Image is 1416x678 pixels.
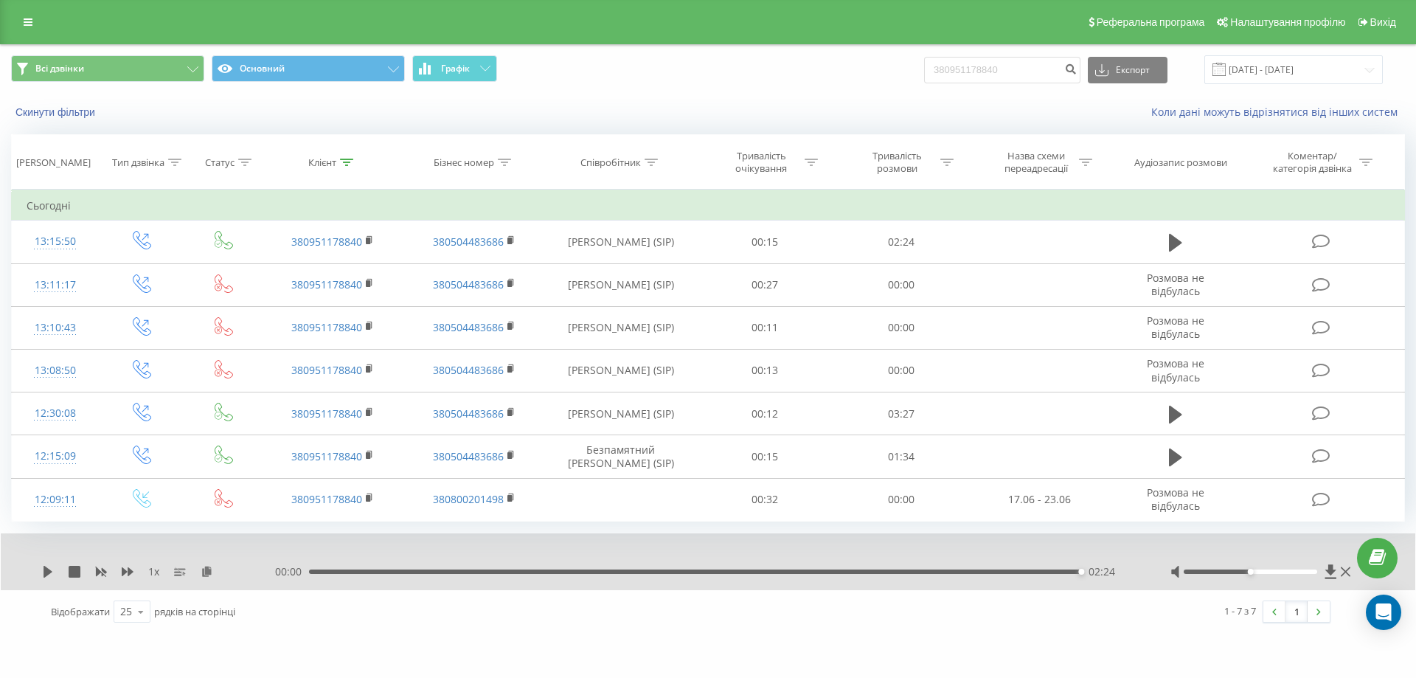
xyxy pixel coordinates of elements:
div: Тривалість очікування [722,150,801,175]
td: 00:27 [697,263,833,306]
a: 380951178840 [291,407,362,421]
span: Відображати [51,605,110,618]
div: 12:15:09 [27,442,84,471]
span: Розмова не відбулась [1147,356,1204,384]
div: Співробітник [580,156,641,169]
a: 380504483686 [433,407,504,421]
div: Аудіозапис розмови [1134,156,1227,169]
td: [PERSON_NAME] (SIP) [544,263,697,306]
div: 13:11:17 [27,271,84,300]
div: Статус [205,156,235,169]
span: Реферальна програма [1097,16,1205,28]
span: Вихід [1370,16,1396,28]
div: Тип дзвінка [112,156,164,169]
button: Всі дзвінки [11,55,204,82]
div: [PERSON_NAME] [16,156,91,169]
span: Налаштування профілю [1230,16,1345,28]
td: 00:12 [697,392,833,435]
td: 02:24 [833,221,968,263]
a: 380951178840 [291,277,362,291]
td: [PERSON_NAME] (SIP) [544,221,697,263]
td: 00:15 [697,435,833,478]
button: Графік [412,55,497,82]
a: 380800201498 [433,492,504,506]
td: 00:11 [697,306,833,349]
td: 00:13 [697,349,833,392]
td: 17.06 - 23.06 [969,478,1111,521]
span: Розмова не відбулась [1147,271,1204,298]
td: [PERSON_NAME] (SIP) [544,306,697,349]
div: Accessibility label [1247,569,1253,575]
a: 380504483686 [433,320,504,334]
div: Коментар/категорія дзвінка [1269,150,1356,175]
a: Коли дані можуть відрізнятися вiд інших систем [1151,105,1405,119]
td: Безпамятний [PERSON_NAME] (SIP) [544,435,697,478]
a: 380951178840 [291,235,362,249]
td: 03:27 [833,392,968,435]
a: 380504483686 [433,363,504,377]
a: 380504483686 [433,277,504,291]
a: 380951178840 [291,320,362,334]
td: 00:32 [697,478,833,521]
td: [PERSON_NAME] (SIP) [544,349,697,392]
input: Пошук за номером [924,57,1080,83]
div: 13:10:43 [27,314,84,342]
a: 1 [1285,601,1308,622]
div: Бізнес номер [434,156,494,169]
span: 00:00 [275,564,309,579]
td: 01:34 [833,435,968,478]
button: Експорт [1088,57,1167,83]
span: рядків на сторінці [154,605,235,618]
a: 380951178840 [291,363,362,377]
div: Клієнт [308,156,336,169]
span: Розмова не відбулась [1147,314,1204,341]
a: 380504483686 [433,449,504,463]
td: 00:00 [833,349,968,392]
span: 02:24 [1089,564,1115,579]
a: 380951178840 [291,449,362,463]
div: 13:15:50 [27,227,84,256]
td: Сьогодні [12,191,1405,221]
button: Основний [212,55,405,82]
div: Open Intercom Messenger [1366,595,1401,630]
div: 25 [120,604,132,619]
td: 00:15 [697,221,833,263]
span: Всі дзвінки [35,63,84,75]
a: 380504483686 [433,235,504,249]
span: Графік [441,63,470,74]
div: Тривалість розмови [858,150,937,175]
td: 00:00 [833,263,968,306]
div: 1 - 7 з 7 [1224,603,1256,618]
div: 12:30:08 [27,399,84,428]
span: Розмова не відбулась [1147,485,1204,513]
div: 13:08:50 [27,356,84,385]
button: Скинути фільтри [11,105,103,119]
td: [PERSON_NAME] (SIP) [544,392,697,435]
div: Accessibility label [1078,569,1084,575]
div: 12:09:11 [27,485,84,514]
div: Назва схеми переадресації [996,150,1075,175]
a: 380951178840 [291,492,362,506]
td: 00:00 [833,478,968,521]
span: 1 x [148,564,159,579]
td: 00:00 [833,306,968,349]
